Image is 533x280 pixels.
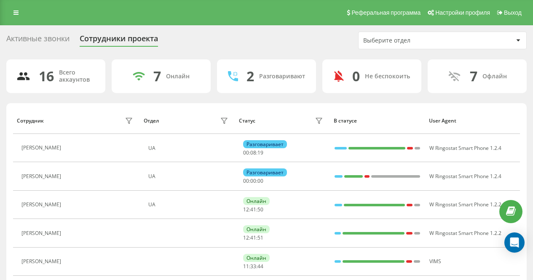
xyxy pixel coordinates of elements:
div: [PERSON_NAME] [21,230,63,236]
div: Разговаривает [243,140,287,148]
div: 2 [246,68,254,84]
div: Офлайн [482,73,507,80]
span: 00 [243,149,249,156]
span: 08 [250,149,256,156]
div: Онлайн [243,225,270,233]
div: В статусе [334,118,421,124]
div: UA [148,145,230,151]
div: : : [243,150,263,156]
div: Не беспокоить [365,73,410,80]
div: Open Intercom Messenger [504,232,525,253]
div: Онлайн [243,254,270,262]
div: Отдел [144,118,159,124]
span: 33 [250,263,256,270]
span: 00 [257,177,263,184]
div: Онлайн [243,197,270,205]
div: Активные звонки [6,34,70,47]
span: 41 [250,206,256,213]
span: 00 [243,177,249,184]
span: W Ringostat Smart Phone 1.2.4 [429,173,501,180]
span: VIMS [429,258,441,265]
div: [PERSON_NAME] [21,173,63,179]
span: Настройки профиля [435,9,490,16]
span: Реферальная программа [351,9,421,16]
div: Всего аккаунтов [59,69,95,83]
div: : : [243,264,263,269]
span: 51 [257,234,263,241]
span: 12 [243,206,249,213]
div: Статус [239,118,255,124]
span: 00 [250,177,256,184]
div: : : [243,178,263,184]
div: : : [243,235,263,241]
span: Выход [504,9,522,16]
div: [PERSON_NAME] [21,145,63,151]
div: 0 [352,68,360,84]
div: UA [148,202,230,208]
span: 44 [257,263,263,270]
span: W Ringostat Smart Phone 1.2.2 [429,229,501,237]
div: [PERSON_NAME] [21,259,63,264]
span: W Ringostat Smart Phone 1.2.4 [429,144,501,152]
div: 7 [153,68,161,84]
div: : : [243,207,263,213]
div: Разговаривает [243,168,287,176]
div: Разговаривают [259,73,305,80]
span: 12 [243,234,249,241]
span: 19 [257,149,263,156]
span: W Ringostat Smart Phone 1.2.2 [429,201,501,208]
span: 11 [243,263,249,270]
span: 41 [250,234,256,241]
div: 16 [39,68,54,84]
div: Выберите отдел [363,37,464,44]
div: Онлайн [166,73,190,80]
div: [PERSON_NAME] [21,202,63,208]
div: User Agent [429,118,516,124]
div: Сотрудники проекта [80,34,158,47]
div: UA [148,173,230,179]
span: 50 [257,206,263,213]
div: Сотрудник [17,118,44,124]
div: 7 [470,68,477,84]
